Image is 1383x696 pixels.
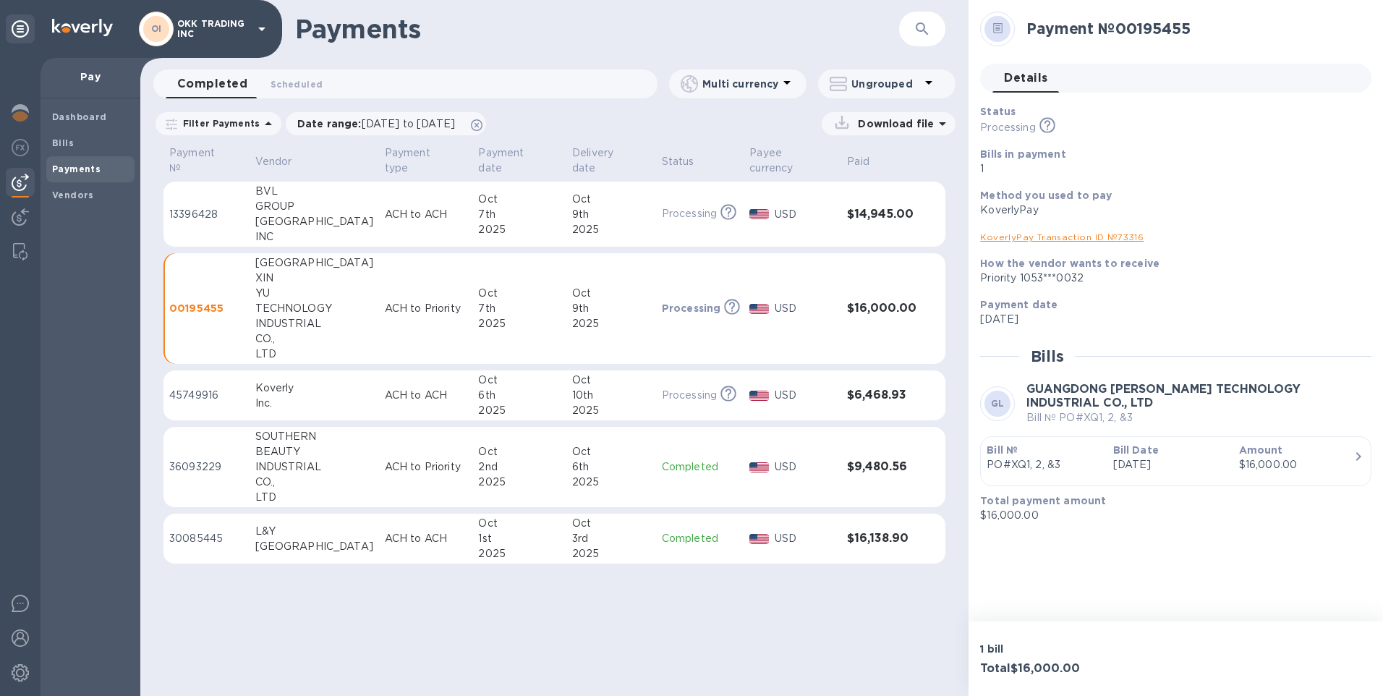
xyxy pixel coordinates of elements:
div: 6th [572,459,650,475]
div: Oct [572,286,650,301]
p: Ungrouped [851,77,920,91]
span: Payment № [169,145,244,176]
b: GUANGDONG [PERSON_NAME] TECHNOLOGY INDUSTRIAL CO., LTD [1026,382,1301,409]
div: Oct [478,373,561,388]
p: Processing [662,301,721,315]
h3: Total $16,000.00 [980,662,1170,676]
div: LTD [255,490,373,505]
div: L&Y [255,524,373,539]
div: CO., [255,475,373,490]
p: 13396428 [169,207,244,222]
p: Download file [852,116,934,131]
b: Method you used to pay [980,190,1112,201]
div: 2025 [478,222,561,237]
img: Logo [52,19,113,36]
b: Dashboard [52,111,107,122]
h3: $6,468.93 [847,389,916,402]
div: Oct [478,444,561,459]
p: 45749916 [169,388,244,403]
b: Payments [52,164,101,174]
p: Processing [662,388,717,403]
p: ACH to ACH [385,531,467,546]
div: SOUTHERN [255,429,373,444]
div: [GEOGRAPHIC_DATA] [255,255,373,271]
p: 1 bill [980,642,1170,656]
button: Bill №PO#XQ1, 2, &3Bill Date[DATE]Amount$16,000.00 [980,436,1371,486]
b: Bills [52,137,74,148]
div: 9th [572,301,650,316]
div: 1st [478,531,561,546]
p: ACH to Priority [385,459,467,475]
p: Multi currency [702,77,778,91]
p: Date range : [297,116,462,131]
p: OKK TRADING INC [177,19,250,39]
h1: Payments [295,14,899,44]
div: Unpin categories [6,14,35,43]
img: USD [749,534,769,544]
p: Filter Payments [177,117,260,130]
p: USD [775,531,835,546]
p: Payment № [169,145,225,176]
img: USD [749,462,769,472]
div: 2025 [478,475,561,490]
span: Vendor [255,154,311,169]
div: Oct [478,516,561,531]
h2: Bills [1031,347,1063,365]
p: Completed [662,531,739,546]
span: Payee currency [749,145,835,176]
b: Amount [1239,444,1283,456]
div: 2025 [572,403,650,418]
div: 2nd [478,459,561,475]
div: YU [255,286,373,301]
img: USD [749,304,769,314]
img: Foreign exchange [12,139,29,156]
h3: $16,138.90 [847,532,916,546]
p: Payment type [385,145,448,176]
div: 2025 [572,222,650,237]
div: XIN [255,271,373,286]
p: [DATE] [980,312,1360,327]
span: [DATE] to [DATE] [362,118,455,130]
div: GROUP [255,199,373,214]
div: $16,000.00 [1239,457,1353,472]
p: USD [775,388,835,403]
p: 36093229 [169,459,244,475]
p: Paid [847,154,869,169]
p: Payee currency [749,145,817,176]
b: Bill Date [1113,444,1159,456]
p: Processing [662,206,717,221]
span: Payment type [385,145,467,176]
div: Oct [572,516,650,531]
div: BEAUTY [255,444,373,459]
div: BVL [255,184,373,199]
p: Status [662,154,694,169]
p: USD [775,301,835,316]
div: INDUSTRIAL [255,459,373,475]
div: Oct [572,373,650,388]
p: Processing [980,120,1035,135]
p: 30085445 [169,531,244,546]
b: Bill № [987,444,1018,456]
span: Details [1004,68,1047,88]
img: USD [749,209,769,219]
p: Pay [52,69,129,84]
span: Paid [847,154,888,169]
div: 10th [572,388,650,403]
p: PO#XQ1, 2, &3 [987,457,1101,472]
p: $16,000.00 [980,508,1360,523]
div: 2025 [478,316,561,331]
a: KoverlyPay Transaction ID № 73316 [980,232,1144,242]
div: 2025 [572,475,650,490]
div: LTD [255,347,373,362]
b: OI [151,23,162,34]
p: USD [775,459,835,475]
b: How the vendor wants to receive [980,258,1159,269]
span: Completed [177,74,247,94]
div: Oct [478,286,561,301]
div: [GEOGRAPHIC_DATA] [255,539,373,554]
div: Priority 1053***0032 [980,271,1360,286]
p: Vendor [255,154,292,169]
span: Payment date [478,145,561,176]
div: Date range:[DATE] to [DATE] [286,112,486,135]
div: [GEOGRAPHIC_DATA] [255,214,373,229]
